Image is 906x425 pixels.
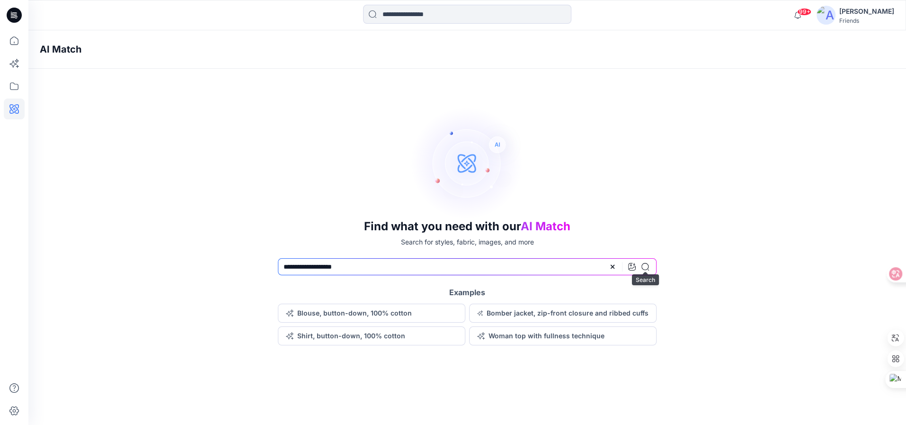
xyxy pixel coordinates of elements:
button: Blouse, button-down, 100% cotton [278,304,465,323]
h3: Find what you need with our [364,220,570,233]
button: Woman top with fullness technique [469,326,657,345]
span: 99+ [797,8,811,16]
div: Friends [839,17,894,24]
button: Bomber jacket, zip-front closure and ribbed cuffs [469,304,657,323]
button: Shirt, button-down, 100% cotton [278,326,465,345]
img: avatar [817,6,835,25]
div: [PERSON_NAME] [839,6,894,17]
h4: AI Match [40,44,81,55]
p: Search for styles, fabric, images, and more [401,237,534,247]
span: AI Match [521,219,570,233]
h5: Examples [449,287,485,298]
img: AI Search [410,106,524,220]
